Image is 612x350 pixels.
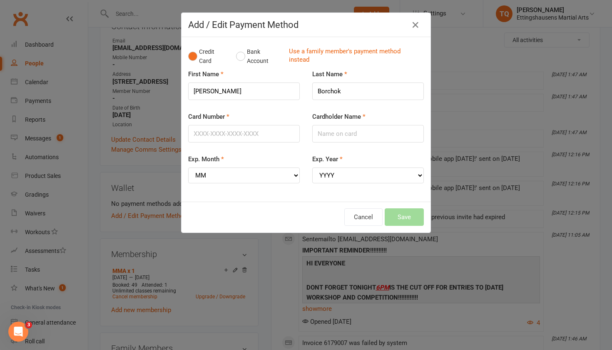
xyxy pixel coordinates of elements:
input: Name on card [312,125,424,142]
a: Use a family member's payment method instead [289,47,420,66]
label: Exp. Year [312,154,343,164]
label: Exp. Month [188,154,224,164]
input: XXXX-XXXX-XXXX-XXXX [188,125,300,142]
span: 3 [25,322,32,328]
button: Bank Account [236,44,282,69]
label: Last Name [312,69,347,79]
button: Credit Card [188,44,227,69]
iframe: Intercom live chat [8,322,28,342]
label: Card Number [188,112,229,122]
label: First Name [188,69,224,79]
h4: Add / Edit Payment Method [188,20,424,30]
button: Close [409,18,422,32]
button: Cancel [344,208,383,226]
label: Cardholder Name [312,112,366,122]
